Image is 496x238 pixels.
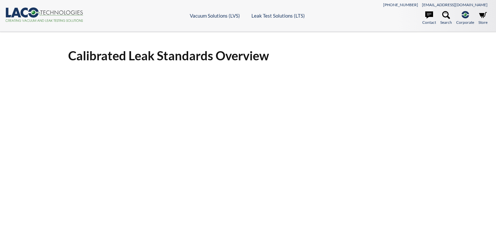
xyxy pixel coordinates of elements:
a: Leak Test Solutions (LTS) [251,13,305,19]
a: [EMAIL_ADDRESS][DOMAIN_NAME] [422,2,488,7]
span: Corporate [456,19,474,25]
a: Vacuum Solutions (LVS) [190,13,240,19]
a: Contact [422,11,436,25]
h1: Calibrated Leak Standards Overview [68,48,428,64]
a: Store [478,11,488,25]
a: [PHONE_NUMBER] [383,2,418,7]
a: Search [440,11,452,25]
